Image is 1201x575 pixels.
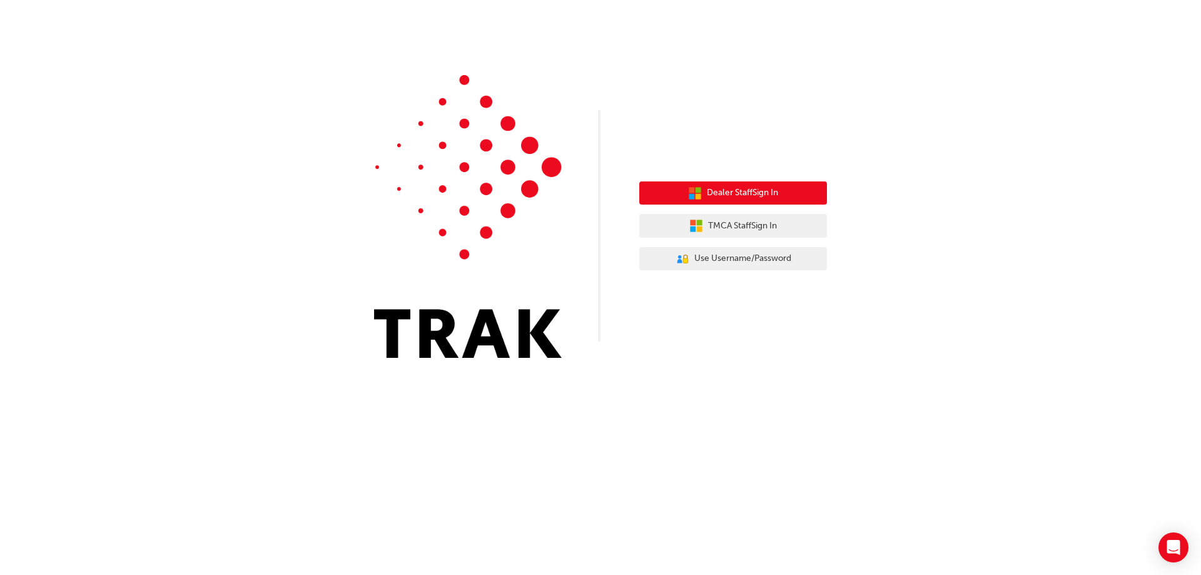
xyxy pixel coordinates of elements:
[639,214,827,238] button: TMCA StaffSign In
[639,181,827,205] button: Dealer StaffSign In
[374,75,562,358] img: Trak
[708,219,777,233] span: TMCA Staff Sign In
[1158,532,1188,562] div: Open Intercom Messenger
[694,252,791,266] span: Use Username/Password
[707,186,778,200] span: Dealer Staff Sign In
[639,247,827,271] button: Use Username/Password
